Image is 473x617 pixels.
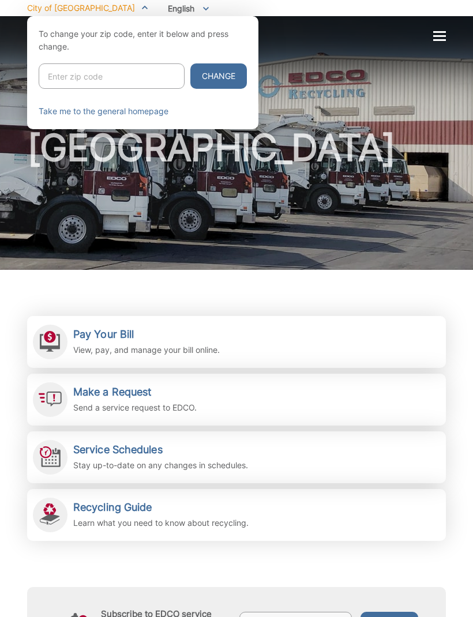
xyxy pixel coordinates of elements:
[27,3,135,13] span: City of [GEOGRAPHIC_DATA]
[39,105,168,118] a: Take me to the general homepage
[39,63,185,89] input: Enter zip code
[190,63,247,89] button: Change
[39,28,247,53] p: To change your zip code, enter it below and press change.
